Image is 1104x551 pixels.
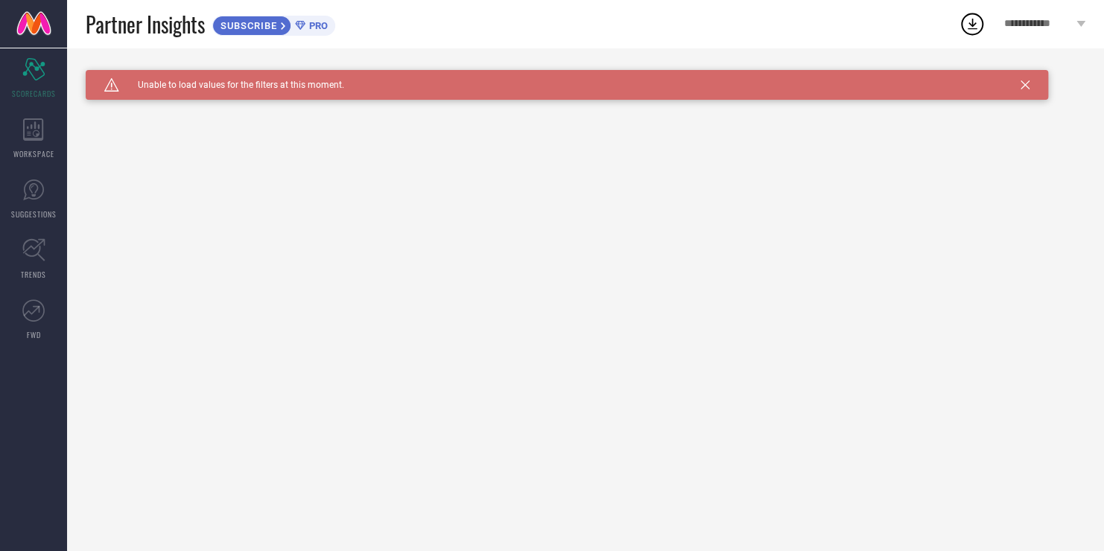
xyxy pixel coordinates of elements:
span: FWD [27,329,41,340]
span: SUBSCRIBE [213,20,281,31]
span: PRO [305,20,328,31]
span: Partner Insights [86,9,205,39]
span: SUGGESTIONS [11,208,57,220]
span: SCORECARDS [12,88,56,99]
span: WORKSPACE [13,148,54,159]
a: SUBSCRIBEPRO [212,12,335,36]
span: Unable to load values for the filters at this moment. [119,80,344,90]
span: TRENDS [21,269,46,280]
div: Open download list [959,10,986,37]
div: Unable to load filters at this moment. Please try later. [86,70,1085,82]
